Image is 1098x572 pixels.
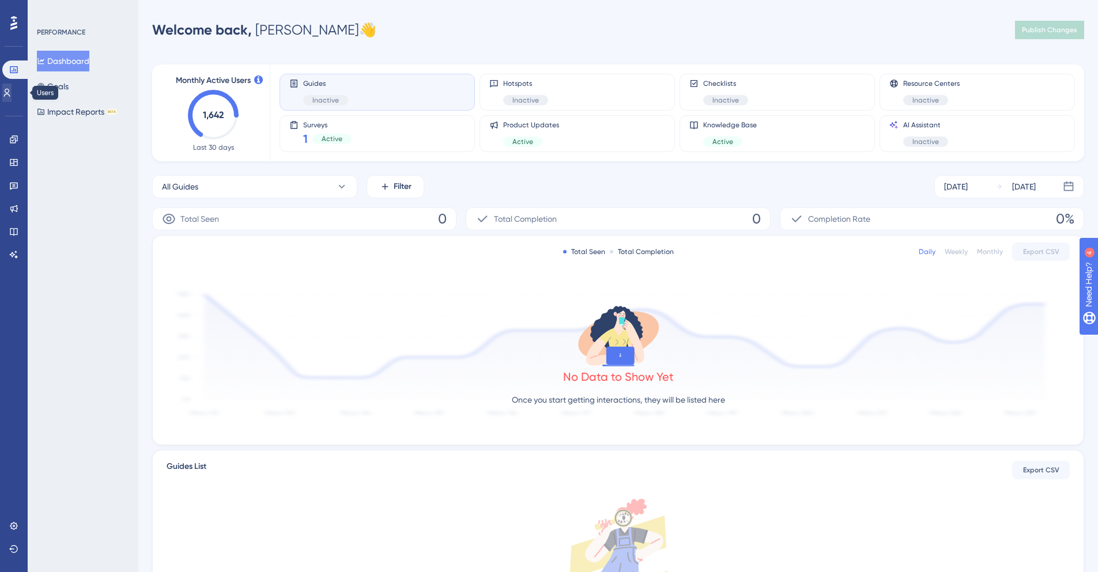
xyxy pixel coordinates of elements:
iframe: UserGuiding AI Assistant Launcher [1050,526,1084,561]
span: 0% [1056,210,1074,228]
span: Publish Changes [1022,25,1077,35]
span: Completion Rate [808,212,870,226]
div: Daily [919,247,935,256]
span: Active [712,137,733,146]
span: AI Assistant [903,120,948,130]
span: 0 [752,210,761,228]
span: Resource Centers [903,79,960,88]
span: Active [322,134,342,143]
button: Export CSV [1012,461,1070,479]
div: [DATE] [1012,180,1036,194]
div: PERFORMANCE [37,28,85,37]
span: Inactive [312,96,339,105]
span: Inactive [912,137,939,146]
span: Last 30 days [193,143,234,152]
div: Total Completion [610,247,674,256]
span: Inactive [912,96,939,105]
div: [PERSON_NAME] 👋 [152,21,376,39]
span: All Guides [162,180,198,194]
button: Filter [367,175,424,198]
span: Inactive [712,96,739,105]
span: Checklists [703,79,748,88]
span: Inactive [512,96,539,105]
button: Goals [37,76,69,97]
span: 1 [303,131,308,147]
text: 1,642 [203,109,224,120]
span: Total Completion [494,212,557,226]
p: Once you start getting interactions, they will be listed here [512,393,725,407]
div: BETA [107,109,117,115]
span: Product Updates [503,120,559,130]
span: Knowledge Base [703,120,757,130]
span: Welcome back, [152,21,252,38]
span: Guides [303,79,348,88]
span: Monthly Active Users [176,74,251,88]
div: Weekly [945,247,968,256]
button: Dashboard [37,51,89,71]
span: Hotspots [503,79,548,88]
span: Filter [394,180,412,194]
div: 4 [80,6,84,15]
span: Export CSV [1023,465,1059,475]
button: Impact ReportsBETA [37,101,117,122]
span: 0 [438,210,447,228]
span: Guides List [167,460,206,480]
span: Surveys [303,120,352,128]
span: Export CSV [1023,247,1059,256]
div: Monthly [977,247,1003,256]
button: Export CSV [1012,243,1070,261]
button: All Guides [152,175,357,198]
span: Active [512,137,533,146]
div: No Data to Show Yet [563,369,674,385]
span: Need Help? [28,3,73,17]
div: [DATE] [944,180,968,194]
span: Total Seen [180,212,219,226]
div: Total Seen [563,247,605,256]
button: Publish Changes [1015,21,1084,39]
